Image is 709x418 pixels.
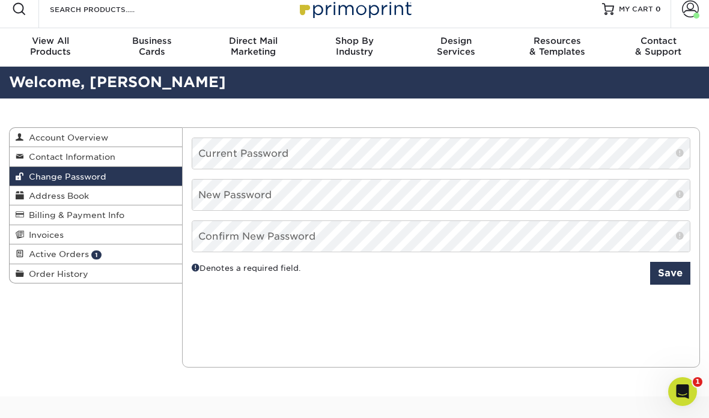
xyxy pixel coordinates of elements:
[10,128,182,147] a: Account Overview
[10,225,182,244] a: Invoices
[405,28,507,67] a: DesignServices
[202,35,304,57] div: Marketing
[607,35,709,57] div: & Support
[507,35,608,57] div: & Templates
[304,35,406,57] div: Industry
[650,262,690,285] button: Save
[507,28,608,67] a: Resources& Templates
[24,172,106,181] span: Change Password
[10,264,182,283] a: Order History
[24,269,88,279] span: Order History
[405,35,507,57] div: Services
[304,35,406,46] span: Shop By
[102,35,203,46] span: Business
[10,186,182,205] a: Address Book
[49,2,166,16] input: SEARCH PRODUCTS.....
[10,205,182,225] a: Billing & Payment Info
[607,28,709,67] a: Contact& Support
[24,191,89,201] span: Address Book
[10,167,182,186] a: Change Password
[619,4,653,14] span: MY CART
[202,35,304,46] span: Direct Mail
[102,35,203,57] div: Cards
[507,35,608,46] span: Resources
[91,250,102,259] span: 1
[24,133,108,142] span: Account Overview
[24,230,64,240] span: Invoices
[24,249,89,259] span: Active Orders
[10,147,182,166] a: Contact Information
[607,35,709,46] span: Contact
[24,210,124,220] span: Billing & Payment Info
[202,28,304,67] a: Direct MailMarketing
[668,377,697,406] iframe: Intercom live chat
[693,377,702,387] span: 1
[24,152,115,162] span: Contact Information
[192,262,300,274] small: Denotes a required field.
[304,28,406,67] a: Shop ByIndustry
[10,244,182,264] a: Active Orders 1
[405,35,507,46] span: Design
[656,5,661,13] span: 0
[102,28,203,67] a: BusinessCards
